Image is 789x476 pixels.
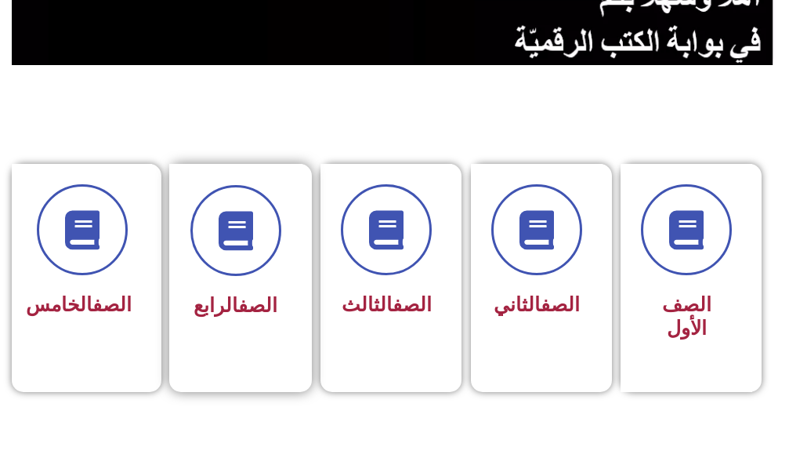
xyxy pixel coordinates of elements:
a: الصف [92,293,132,316]
a: الصف [238,294,277,317]
span: الرابع [194,294,277,317]
span: الثاني [494,293,580,316]
span: الخامس [26,293,132,316]
a: الصف [393,293,432,316]
span: الثالث [342,293,432,316]
a: الصف [541,293,580,316]
span: الصف الأول [662,293,711,340]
